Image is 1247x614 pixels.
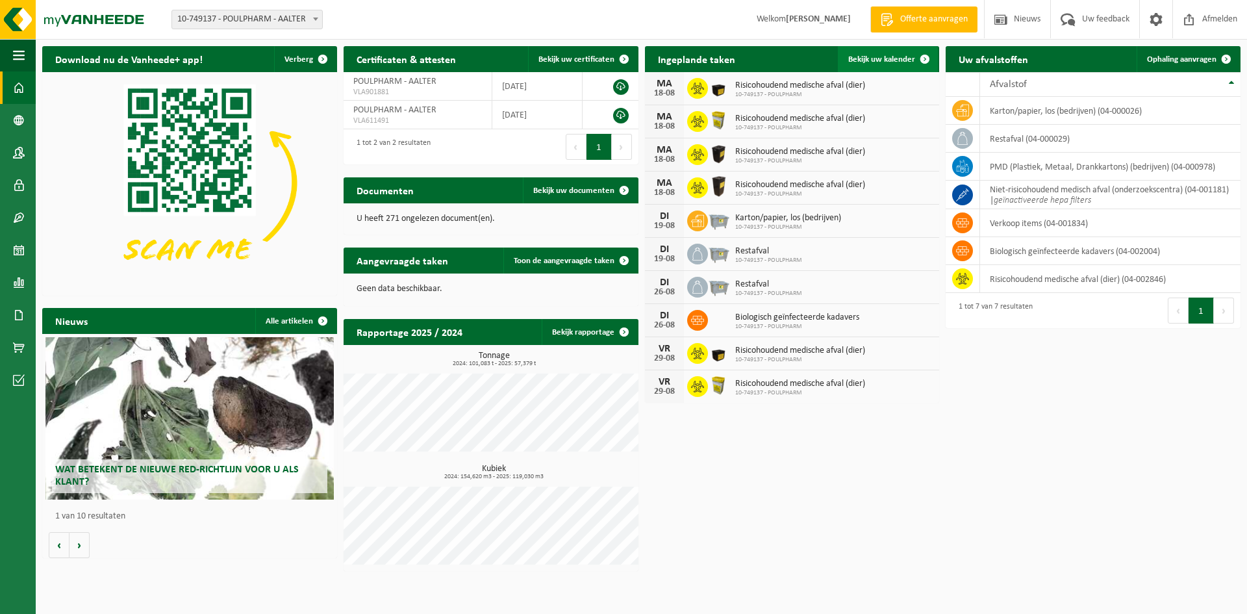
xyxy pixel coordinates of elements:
div: MA [651,178,677,188]
img: LP-SB-00030-HPE-51 [708,76,730,98]
h2: Ingeplande taken [645,46,748,71]
a: Offerte aanvragen [870,6,977,32]
h2: Uw afvalstoffen [946,46,1041,71]
span: Restafval [735,246,802,257]
span: Ophaling aanvragen [1147,55,1216,64]
div: MA [651,79,677,89]
span: 10-749137 - POULPHARM [735,157,865,165]
h2: Nieuws [42,308,101,333]
span: 10-749137 - POULPHARM [735,389,865,397]
h2: Documenten [344,177,427,203]
div: VR [651,377,677,387]
img: Download de VHEPlus App [42,72,337,293]
h2: Download nu de Vanheede+ app! [42,46,216,71]
span: Verberg [284,55,313,64]
span: 10-749137 - POULPHARM [735,290,802,298]
div: DI [651,244,677,255]
span: Afvalstof [990,79,1027,90]
div: 19-08 [651,222,677,231]
span: 2024: 154,620 m3 - 2025: 119,030 m3 [350,474,638,480]
span: Risicohoudend medische afval (dier) [735,147,865,157]
span: Risicohoudend medische afval (dier) [735,81,865,91]
button: Previous [566,134,586,160]
span: Toon de aangevraagde taken [514,257,614,265]
span: Bekijk uw certificaten [538,55,614,64]
a: Bekijk uw certificaten [528,46,637,72]
a: Alle artikelen [255,308,336,334]
a: Toon de aangevraagde taken [503,248,637,274]
div: VR [651,344,677,354]
div: 29-08 [651,387,677,396]
td: PMD (Plastiek, Metaal, Drankkartons) (bedrijven) (04-000978) [980,153,1241,181]
span: VLA901881 [353,87,482,97]
img: LP-SB-00050-HPE-51 [708,142,730,164]
div: 18-08 [651,122,677,131]
td: Biologisch geïnfecteerde kadavers (04-002004) [980,237,1241,265]
button: Next [612,134,632,160]
strong: [PERSON_NAME] [786,14,851,24]
img: LP-SB-00045-CRB-21 [708,374,730,396]
h2: Aangevraagde taken [344,248,461,273]
span: 10-749137 - POULPHARM [735,190,865,198]
span: VLA611491 [353,116,482,126]
a: Bekijk uw documenten [523,177,637,203]
a: Ophaling aanvragen [1137,46,1239,72]
span: Bekijk uw documenten [533,186,614,195]
td: verkoop items (04-001834) [980,209,1241,237]
h2: Rapportage 2025 / 2024 [344,319,475,344]
td: karton/papier, los (bedrijven) (04-000026) [980,97,1241,125]
h3: Tonnage [350,352,638,367]
button: Next [1214,298,1234,324]
button: Verberg [274,46,336,72]
button: 1 [1189,298,1214,324]
td: [DATE] [492,101,583,129]
span: POULPHARM - AALTER [353,105,436,115]
img: LP-SB-00060-HPE-51 [708,175,730,198]
img: LP-SB-00030-HPE-51 [708,341,730,363]
p: Geen data beschikbaar. [357,285,625,294]
a: Bekijk rapportage [542,319,637,345]
button: Previous [1168,298,1189,324]
div: 29-08 [651,354,677,363]
span: 10-749137 - POULPHARM [735,257,802,264]
div: MA [651,112,677,122]
span: Risicohoudend medische afval (dier) [735,379,865,389]
div: DI [651,277,677,288]
i: geïnactiveerde hepa filters [994,196,1091,205]
span: Restafval [735,279,802,290]
span: POULPHARM - AALTER [353,77,436,86]
h3: Kubiek [350,465,638,480]
span: 10-749137 - POULPHARM [735,91,865,99]
span: Risicohoudend medische afval (dier) [735,114,865,124]
div: 26-08 [651,288,677,297]
a: Bekijk uw kalender [838,46,938,72]
td: restafval (04-000029) [980,125,1241,153]
img: WB-2500-GAL-GY-01 [708,275,730,297]
div: DI [651,211,677,222]
span: 10-749137 - POULPHARM [735,224,841,231]
img: WB-2500-GAL-GY-01 [708,209,730,231]
div: DI [651,311,677,321]
p: 1 van 10 resultaten [55,512,331,521]
div: 18-08 [651,188,677,198]
img: WB-2500-GAL-GY-01 [708,242,730,264]
div: 18-08 [651,155,677,164]
div: 19-08 [651,255,677,264]
img: LP-SB-00045-CRB-21 [708,109,730,131]
div: MA [651,145,677,155]
div: 18-08 [651,89,677,98]
span: Biologisch geïnfecteerde kadavers [735,313,859,323]
div: 1 tot 2 van 2 resultaten [350,133,431,161]
div: 26-08 [651,321,677,330]
p: U heeft 271 ongelezen document(en). [357,214,625,224]
h2: Certificaten & attesten [344,46,469,71]
button: 1 [586,134,612,160]
span: 10-749137 - POULPHARM [735,356,865,364]
button: Vorige [49,532,69,558]
span: 10-749137 - POULPHARM [735,323,859,331]
div: 1 tot 7 van 7 resultaten [952,296,1033,325]
a: Wat betekent de nieuwe RED-richtlijn voor u als klant? [45,337,334,500]
td: niet-risicohoudend medisch afval (onderzoekscentra) (04-001181) | [980,181,1241,209]
span: Wat betekent de nieuwe RED-richtlijn voor u als klant? [55,465,299,487]
span: Risicohoudend medische afval (dier) [735,180,865,190]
